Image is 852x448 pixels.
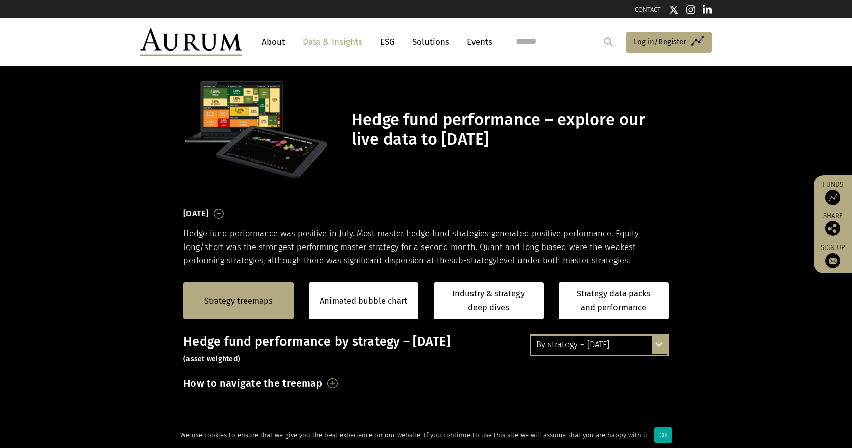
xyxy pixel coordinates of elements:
img: Linkedin icon [703,5,712,15]
span: sub-strategy [449,256,497,265]
h1: Hedge fund performance – explore our live data to [DATE] [352,110,666,150]
img: Aurum [140,28,242,56]
img: Instagram icon [686,5,695,15]
img: Sign up to our newsletter [825,253,840,268]
img: Twitter icon [669,5,679,15]
a: Sign up [819,243,847,268]
img: Access Funds [825,190,840,205]
div: Share [819,213,847,236]
h3: [DATE] [183,206,209,221]
small: (asset weighted) [183,355,240,363]
a: Animated bubble chart [320,294,407,308]
p: Hedge fund performance was positive in July. Most master hedge fund strategies generated positive... [183,227,669,267]
a: ESG [375,33,400,52]
a: Solutions [407,33,454,52]
a: Funds [819,180,847,205]
a: Strategy treemaps [204,294,273,308]
h3: Hedge fund performance by strategy – [DATE] [183,334,669,365]
h3: How to navigate the treemap [183,375,322,392]
input: Submit [598,32,619,52]
img: Share this post [825,221,840,236]
a: Data & Insights [298,33,367,52]
div: By strategy – [DATE] [531,336,667,354]
a: About [257,33,290,52]
a: Strategy data packs and performance [559,282,669,319]
a: Industry & strategy deep dives [434,282,544,319]
a: Log in/Register [626,32,712,53]
a: CONTACT [635,6,661,13]
span: Log in/Register [634,36,686,48]
div: Ok [654,427,672,443]
a: Events [462,33,492,52]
